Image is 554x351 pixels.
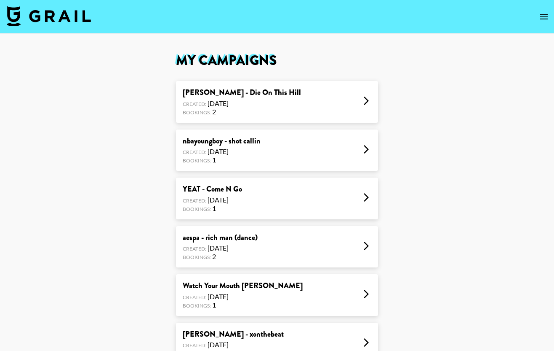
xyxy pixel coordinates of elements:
[183,281,303,291] div: Watch Your Mouth [PERSON_NAME]
[183,329,284,339] div: [PERSON_NAME] - xonthebeat
[183,294,206,300] span: Created:
[183,292,303,301] div: [DATE]
[183,244,258,252] div: [DATE]
[7,6,91,26] img: Grail Talent
[183,109,211,116] span: Bookings:
[183,197,206,204] span: Created:
[183,206,211,212] span: Bookings:
[183,157,211,164] span: Bookings:
[535,8,552,25] button: open drawer
[183,252,258,261] div: 2
[183,301,303,309] div: 1
[183,108,301,116] div: 2
[183,136,261,146] div: nbayoungboy - shot callin
[512,309,544,341] iframe: Drift Widget Chat Controller
[183,184,242,194] div: YEAT - Come N Go
[183,340,284,349] div: [DATE]
[183,196,242,204] div: [DATE]
[183,254,211,260] span: Bookings:
[183,233,258,243] div: aespa - rich man (dance)
[176,54,378,67] h1: My Campaigns
[183,147,261,156] div: [DATE]
[183,156,261,164] div: 1
[183,101,206,107] span: Created:
[183,204,242,213] div: 1
[183,88,301,97] div: [PERSON_NAME] - Die On This Hill
[183,99,301,108] div: [DATE]
[183,342,206,348] span: Created:
[183,302,211,309] span: Bookings:
[183,149,206,155] span: Created:
[183,246,206,252] span: Created:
